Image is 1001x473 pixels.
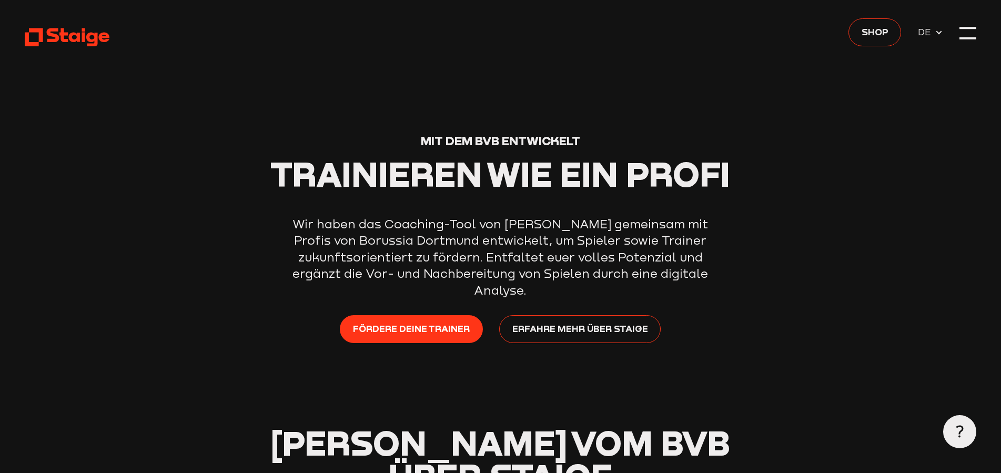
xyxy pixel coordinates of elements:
a: Erfahre mehr über Staige [499,315,661,343]
span: Erfahre mehr über Staige [512,321,648,336]
span: Trainieren wie ein Profi [270,153,730,194]
a: Shop [848,18,901,46]
span: Fördere deine Trainer [353,321,470,336]
p: Wir haben das Coaching-Tool von [PERSON_NAME] gemeinsam mit Profis von Borussia Dortmund entwicke... [290,216,711,299]
span: DE [918,25,935,39]
span: Shop [862,24,888,39]
a: Fördere deine Trainer [340,315,482,343]
span: Mit dem BVB entwickelt [421,133,580,148]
